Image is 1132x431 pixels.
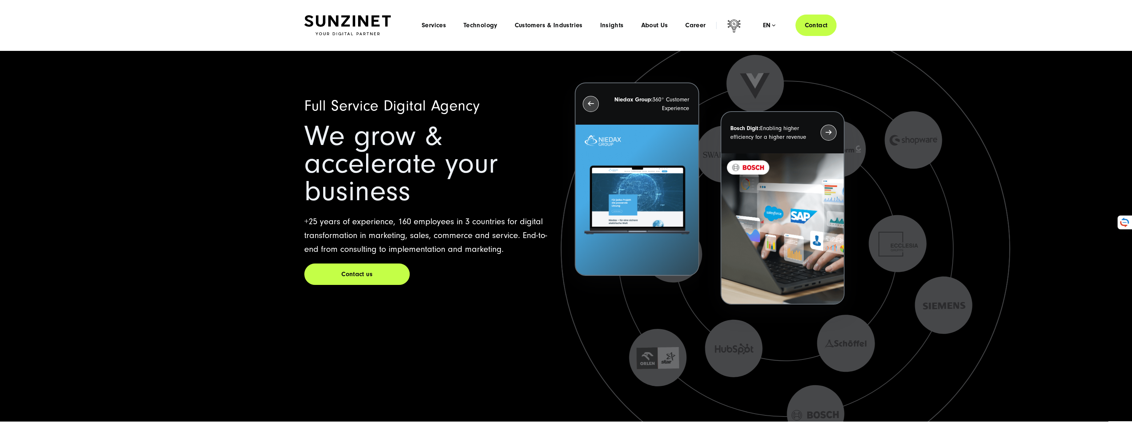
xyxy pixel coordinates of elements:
[422,22,446,29] a: Services
[730,124,807,141] p: Enabling higher efficiency for a higher revenue
[575,82,699,276] button: Niedax Group:360° Customer Experience Letztes Projekt von Niedax. Ein Laptop auf dem die Niedax W...
[795,15,836,36] a: Contact
[304,215,557,256] p: +25 years of experience, 160 employees in 3 countries for digital transformation in marketing, sa...
[612,95,689,113] p: 360° Customer Experience
[730,125,760,132] strong: Bosch Digit:
[304,97,479,114] span: Full Service Digital Agency
[721,153,844,304] img: recent-project_BOSCH_2024-03
[685,22,706,29] a: Career
[641,22,668,29] a: About Us
[614,96,653,103] strong: Niedax Group:
[720,111,844,305] button: Bosch Digit:Enabling higher efficiency for a higher revenue recent-project_BOSCH_2024-03
[463,22,497,29] a: Technology
[575,125,698,275] img: Letztes Projekt von Niedax. Ein Laptop auf dem die Niedax Website geöffnet ist, auf blauem Hinter...
[514,22,582,29] a: Customers & Industries
[304,120,498,208] span: We grow & accelerate your business
[304,263,410,285] a: Contact us
[763,22,775,29] div: en
[600,22,623,29] a: Insights
[304,15,391,36] img: SUNZINET Full Service Digital Agentur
